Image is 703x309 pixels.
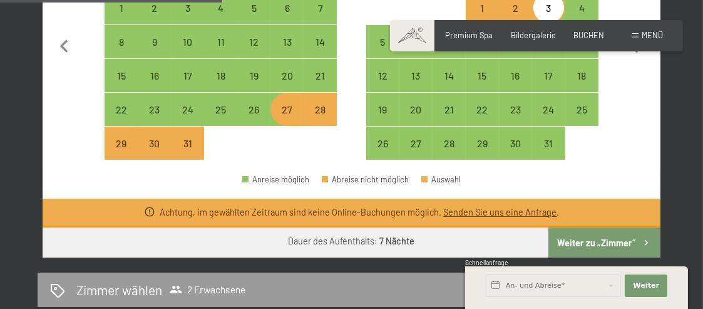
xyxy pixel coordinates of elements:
div: Anreise möglich [399,25,433,58]
div: Anreise möglich [433,127,466,160]
a: Senden Sie uns eine Anfrage [443,207,557,217]
div: Wed Dec 31 2025 [171,127,204,160]
div: 10 [533,37,564,68]
div: 11 [205,37,236,68]
div: 10 [172,37,203,68]
span: BUCHEN [573,30,604,40]
div: Anreise möglich [366,93,399,126]
div: Anreise möglich [304,93,337,126]
div: Sat Jan 31 2026 [532,127,565,160]
div: 2 [500,3,531,34]
b: 7 Nächte [380,236,415,246]
div: Anreise möglich [242,175,310,184]
div: 18 [205,71,236,102]
div: Mon Jan 05 2026 [366,25,399,58]
div: Anreise möglich [532,93,565,126]
div: Anreise möglich [366,25,399,58]
a: Bildergalerie [511,30,556,40]
div: Anreise möglich [565,25,598,58]
span: Weiter [633,281,659,291]
div: Anreise möglich [138,25,171,58]
div: Sat Jan 10 2026 [532,25,565,58]
div: 29 [467,139,498,169]
div: 16 [139,71,170,102]
div: 18 [567,71,597,102]
div: 29 [106,139,136,169]
div: 19 [239,71,269,102]
div: Anreise möglich [433,25,466,58]
div: Sun Dec 14 2025 [304,25,337,58]
div: Anreise möglich [270,59,304,92]
div: 26 [367,139,398,169]
div: Mon Dec 15 2025 [105,59,138,92]
div: Anreise möglich [565,93,598,126]
div: Mon Jan 26 2026 [366,127,399,160]
div: 21 [305,71,336,102]
div: Anreise möglich [204,93,237,126]
div: Anreise möglich [171,59,204,92]
button: Weiter [625,275,667,297]
div: Thu Jan 15 2026 [466,59,499,92]
div: Thu Jan 08 2026 [466,25,499,58]
div: 14 [305,37,336,68]
div: Fri Jan 30 2026 [499,127,532,160]
div: 28 [305,105,336,135]
div: 9 [139,37,170,68]
div: 2 [139,3,170,34]
div: 31 [533,139,564,169]
div: Anreise möglich [532,25,565,58]
div: Anreise nicht möglich [138,127,171,160]
div: Sun Dec 28 2025 [304,93,337,126]
div: Sat Dec 20 2025 [270,59,304,92]
div: 20 [401,105,431,135]
div: Sat Dec 13 2025 [270,25,304,58]
div: Anreise nicht möglich [105,127,138,160]
div: Anreise möglich [565,59,598,92]
button: Weiter zu „Zimmer“ [548,228,660,258]
div: Achtung, im gewählten Zeitraum sind keine Online-Buchungen möglich. . [160,206,559,219]
div: 21 [434,105,464,135]
div: Anreise möglich [237,59,270,92]
div: Anreise möglich [237,93,270,126]
div: Anreise möglich [399,93,433,126]
div: Mon Dec 08 2025 [105,25,138,58]
div: Auswahl [421,175,461,184]
div: Fri Jan 16 2026 [499,59,532,92]
div: Fri Dec 26 2025 [237,93,270,126]
div: 6 [401,37,431,68]
div: Wed Dec 24 2025 [171,93,204,126]
div: Thu Dec 11 2025 [204,25,237,58]
div: Anreise möglich [532,59,565,92]
div: 13 [272,37,302,68]
div: 15 [467,71,498,102]
div: Tue Dec 09 2025 [138,25,171,58]
div: Tue Dec 23 2025 [138,93,171,126]
div: Abreise nicht möglich [322,175,409,184]
div: Anreise möglich [270,25,304,58]
div: 17 [172,71,203,102]
a: Premium Spa [446,30,493,40]
div: Anreise möglich [499,25,532,58]
div: Anreise möglich [366,127,399,160]
div: 23 [500,105,531,135]
div: Wed Dec 17 2025 [171,59,204,92]
div: Fri Dec 12 2025 [237,25,270,58]
div: Anreise möglich [499,93,532,126]
div: 24 [533,105,564,135]
div: 30 [139,139,170,169]
div: 7 [305,3,336,34]
div: 24 [172,105,203,135]
div: Anreise möglich [304,25,337,58]
div: Dauer des Aufenthalts: [289,235,415,248]
div: 17 [533,71,564,102]
div: Sun Dec 21 2025 [304,59,337,92]
div: Anreise möglich [138,93,171,126]
div: 6 [272,3,302,34]
div: 22 [106,105,136,135]
div: Sun Jan 25 2026 [565,93,598,126]
div: Fri Jan 23 2026 [499,93,532,126]
div: 25 [205,105,236,135]
div: 25 [567,105,597,135]
div: Anreise möglich [499,127,532,160]
div: Sat Jan 24 2026 [532,93,565,126]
